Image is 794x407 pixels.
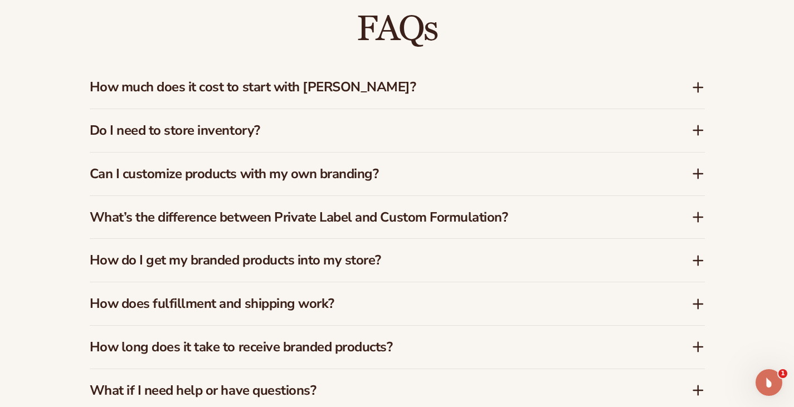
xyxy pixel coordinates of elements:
[90,79,658,95] h3: How much does it cost to start with [PERSON_NAME]?
[756,369,782,396] iframe: Intercom live chat
[90,296,658,312] h3: How does fulfillment and shipping work?
[90,11,705,48] h2: FAQs
[778,369,787,378] span: 1
[90,252,658,268] h3: How do I get my branded products into my store?
[90,339,658,355] h3: How long does it take to receive branded products?
[90,122,658,139] h3: Do I need to store inventory?
[90,209,658,225] h3: What’s the difference between Private Label and Custom Formulation?
[90,383,658,399] h3: What if I need help or have questions?
[90,166,658,182] h3: Can I customize products with my own branding?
